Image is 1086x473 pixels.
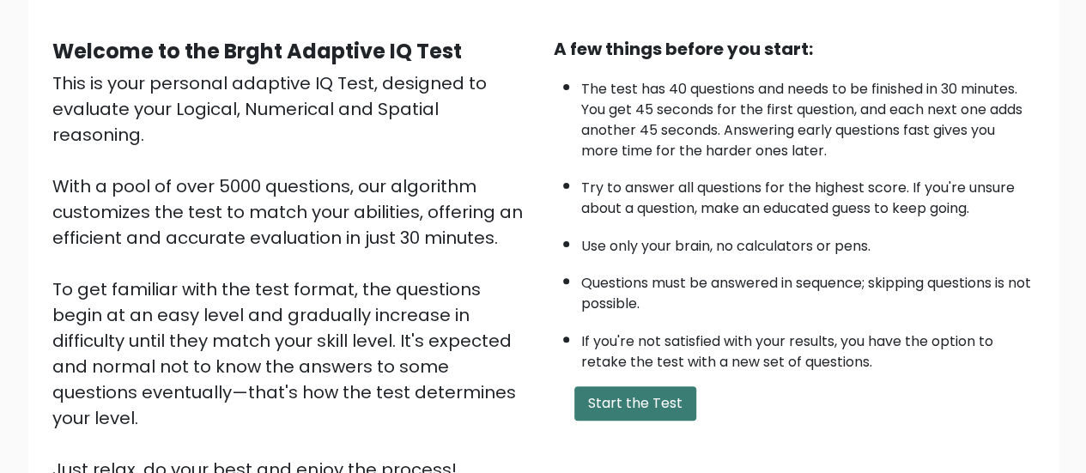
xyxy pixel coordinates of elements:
[52,37,462,65] b: Welcome to the Brght Adaptive IQ Test
[581,227,1034,257] li: Use only your brain, no calculators or pens.
[581,169,1034,219] li: Try to answer all questions for the highest score. If you're unsure about a question, make an edu...
[581,264,1034,314] li: Questions must be answered in sequence; skipping questions is not possible.
[574,386,696,421] button: Start the Test
[581,70,1034,161] li: The test has 40 questions and needs to be finished in 30 minutes. You get 45 seconds for the firs...
[554,36,1034,62] div: A few things before you start:
[581,323,1034,373] li: If you're not satisfied with your results, you have the option to retake the test with a new set ...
